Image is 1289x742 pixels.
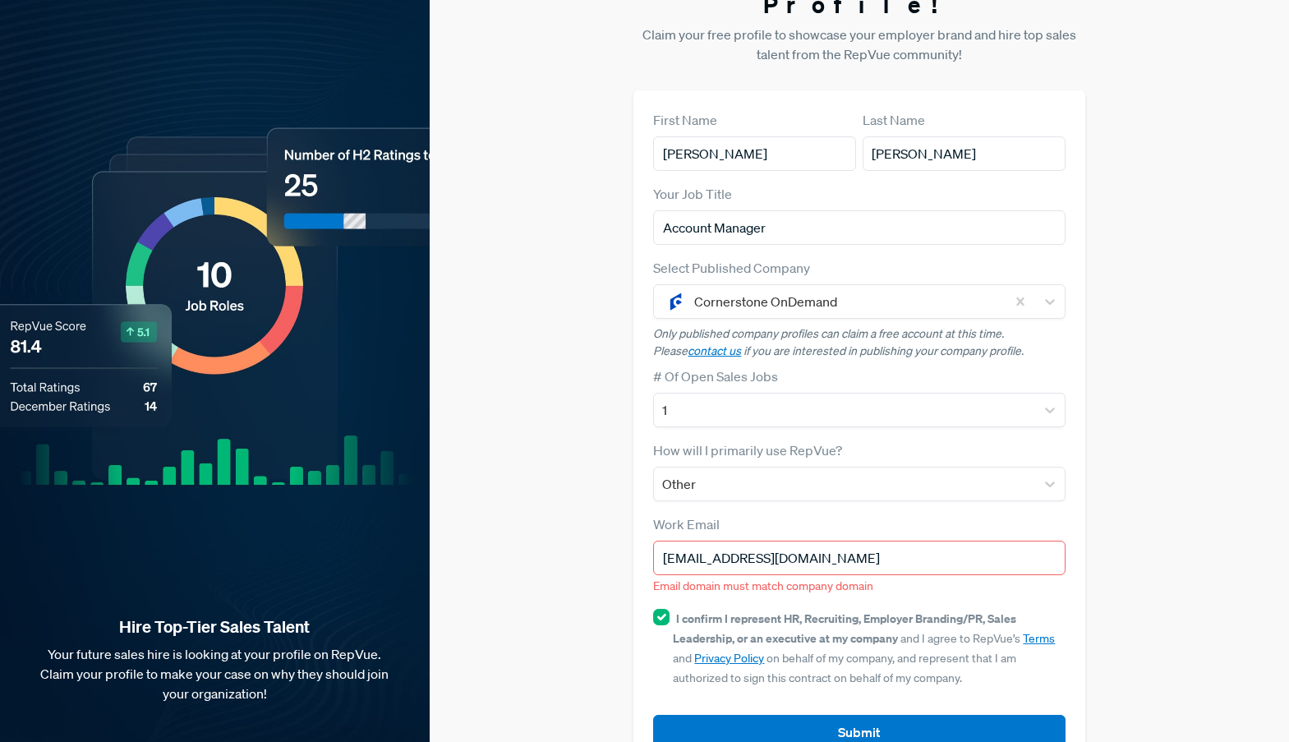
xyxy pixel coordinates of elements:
[653,366,778,386] label: # Of Open Sales Jobs
[653,210,1065,245] input: Title
[653,514,720,534] label: Work Email
[688,343,741,358] a: contact us
[863,136,1066,171] input: Last Name
[673,611,1016,646] strong: I confirm I represent HR, Recruiting, Employer Branding/PR, Sales Leadership, or an executive at ...
[1023,631,1055,646] a: Terms
[653,541,1065,575] input: Email
[653,136,856,171] input: First Name
[653,578,873,593] span: Email domain must match company domain
[653,258,810,278] label: Select Published Company
[863,110,925,130] label: Last Name
[653,184,732,204] label: Your Job Title
[26,616,403,638] strong: Hire Top-Tier Sales Talent
[653,110,717,130] label: First Name
[653,440,842,460] label: How will I primarily use RepVue?
[26,644,403,703] p: Your future sales hire is looking at your profile on RepVue. Claim your profile to make your case...
[694,651,764,666] a: Privacy Policy
[653,325,1065,360] p: Only published company profiles can claim a free account at this time. Please if you are interest...
[666,292,686,311] img: Cornerstone OnDemand
[633,25,1084,64] p: Claim your free profile to showcase your employer brand and hire top sales talent from the RepVue...
[673,611,1055,685] span: and I agree to RepVue’s and on behalf of my company, and represent that I am authorized to sign t...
